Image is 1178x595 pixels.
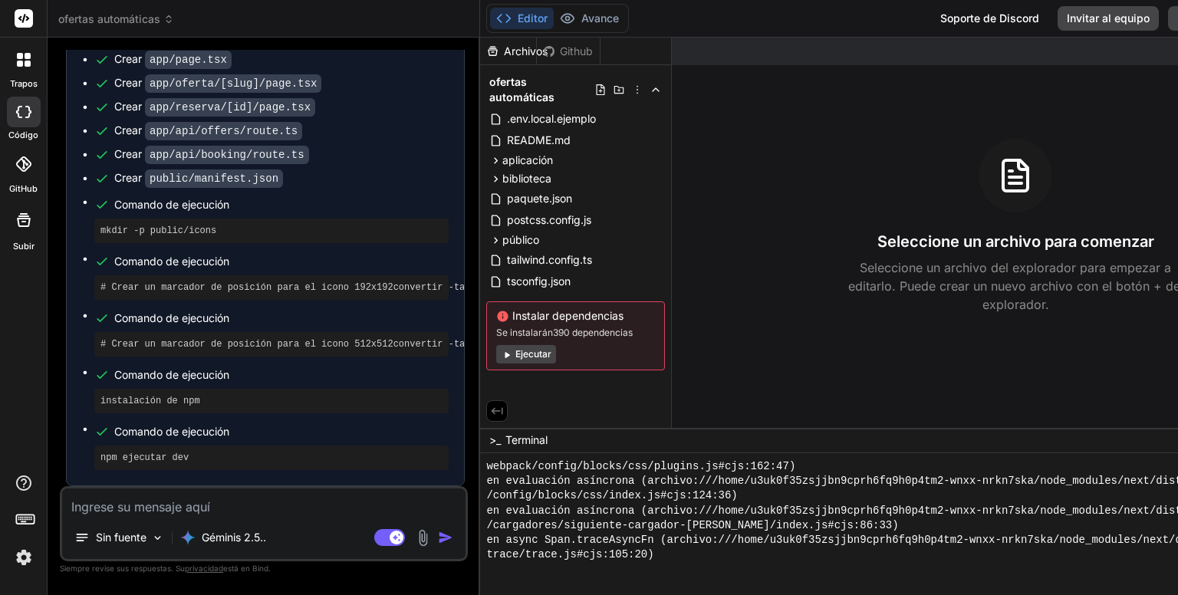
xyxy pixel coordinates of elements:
font: instalación de npm [100,396,200,406]
font: Siempre revise sus respuestas. Su [60,564,185,573]
font: Seleccione un archivo para comenzar [877,232,1154,251]
font: Comando de ejecución [114,255,229,268]
font: # Crear un marcador de posición para el icono 512x512 [100,339,393,350]
img: icono [438,530,453,545]
font: aplicación [502,153,553,166]
font: /config/blocks/css/index.js#cjs:124:36) [486,489,737,501]
code: public/manifest.json [145,169,283,188]
button: Avance [554,8,625,29]
font: ofertas automáticas [489,75,554,104]
img: Géminis 2.5 Pro [180,530,196,545]
font: Comando de ejecución [114,425,229,438]
font: Comando de ejecución [114,311,229,324]
font: privacidad [185,564,223,573]
font: Sin fuente [96,531,146,544]
font: Archivos [504,44,548,58]
font: Ejecutar [515,348,551,360]
font: Github [560,44,593,58]
code: app/page.tsx [145,51,232,69]
font: mkdir -p public/icons [100,225,216,236]
font: Invitar al equipo [1067,12,1150,25]
button: Ejecutar [496,345,556,363]
font: paquete.json [507,192,572,205]
font: tsconfig.json [507,274,571,288]
font: # Crear un marcador de posición para el icono 192x192 [100,282,393,293]
font: Comando de ejecución [114,198,229,211]
font: trapos [10,78,38,89]
font: 390 dependencias [553,327,633,338]
font: webpack/config/blocks/css/plugins.js#cjs:162:47) [486,460,795,472]
font: >_ [489,433,501,446]
font: Instalar dependencias [512,309,624,322]
font: tailwind.config.ts [507,253,592,266]
font: Crear [114,171,142,184]
font: público [502,233,539,246]
font: Crear [114,123,142,136]
font: Se instalarán [496,327,553,338]
code: app/api/booking/route.ts [145,146,309,164]
font: README.md [507,133,571,146]
img: Seleccione modelos [151,531,164,544]
font: Crear [114,76,142,89]
font: Subir [13,241,35,251]
font: .env.local.ejemplo [507,112,596,125]
font: está en Bind. [223,564,271,573]
button: Invitar al equipo [1058,6,1159,31]
font: Crear [114,52,142,65]
font: biblioteca [502,172,551,185]
font: Avance [581,12,619,25]
font: Géminis 2.5.. [202,531,266,544]
img: adjunto [414,529,432,547]
font: /cargadores/siguiente-cargador-[PERSON_NAME]/index.js#cjs:86:33) [486,519,898,531]
font: Editor [518,12,548,25]
font: Comando de ejecución [114,368,229,381]
button: Editor [490,8,554,29]
font: convertir -tamaño 512x512 xc:gris +ruido aleatorio público/iconos/icono-512x512.png [393,339,852,350]
font: Crear [114,100,142,113]
font: trace/trace.js#cjs:105:20) [486,548,653,560]
font: convertir -tamaño 192x192 xc:gris +ruido aleatorio público/iconos/icono-192x192.png [393,282,852,293]
font: código [8,130,38,140]
code: app/api/offers/route.ts [145,122,302,140]
font: postcss.config.js [507,213,591,226]
font: Terminal [505,433,548,446]
font: Soporte de Discord [940,12,1039,25]
font: GitHub [9,183,38,194]
code: app/oferta/[slug]/page.tsx [145,74,321,93]
img: ajustes [11,544,37,570]
font: Crear [114,147,142,160]
font: ofertas automáticas [58,12,160,25]
font: npm ejecutar dev [100,452,189,463]
code: app/reserva/[id]/page.tsx [145,98,315,117]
